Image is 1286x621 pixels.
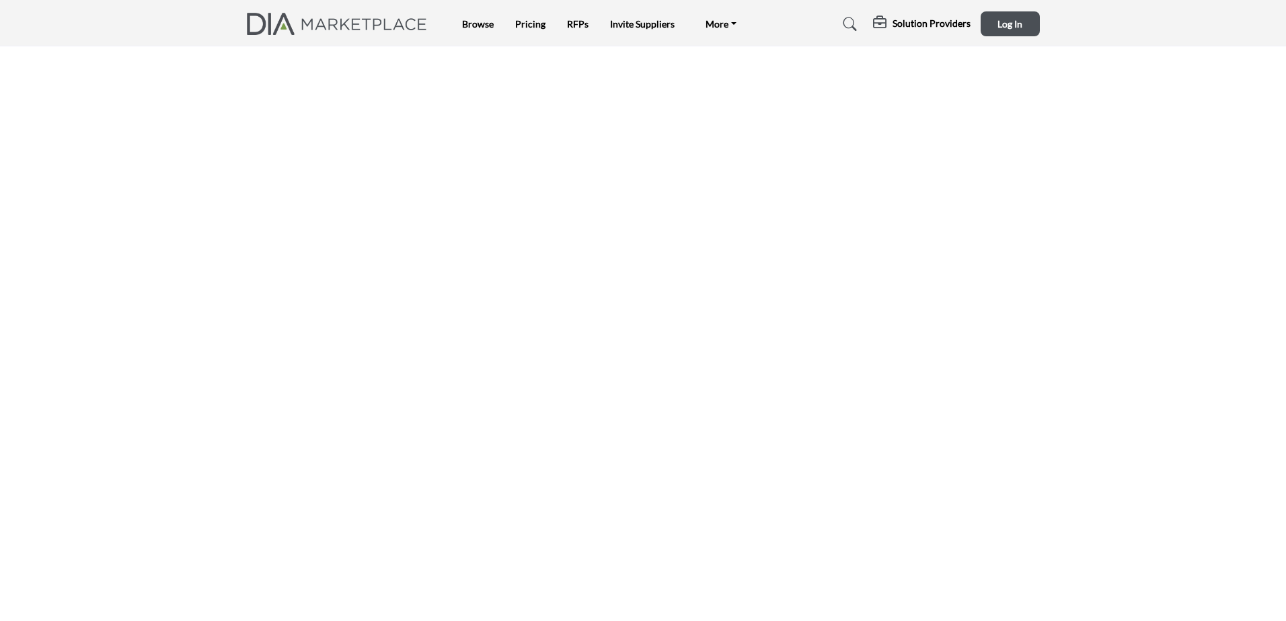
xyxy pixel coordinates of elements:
h5: Solution Providers [893,17,971,30]
a: More [696,15,746,34]
a: Search [830,13,866,35]
div: Solution Providers [873,16,971,32]
a: Invite Suppliers [610,18,675,30]
a: RFPs [567,18,589,30]
a: Browse [462,18,494,30]
a: Pricing [515,18,545,30]
button: Log In [981,11,1040,36]
img: site Logo [247,13,434,35]
span: Log In [997,18,1022,30]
